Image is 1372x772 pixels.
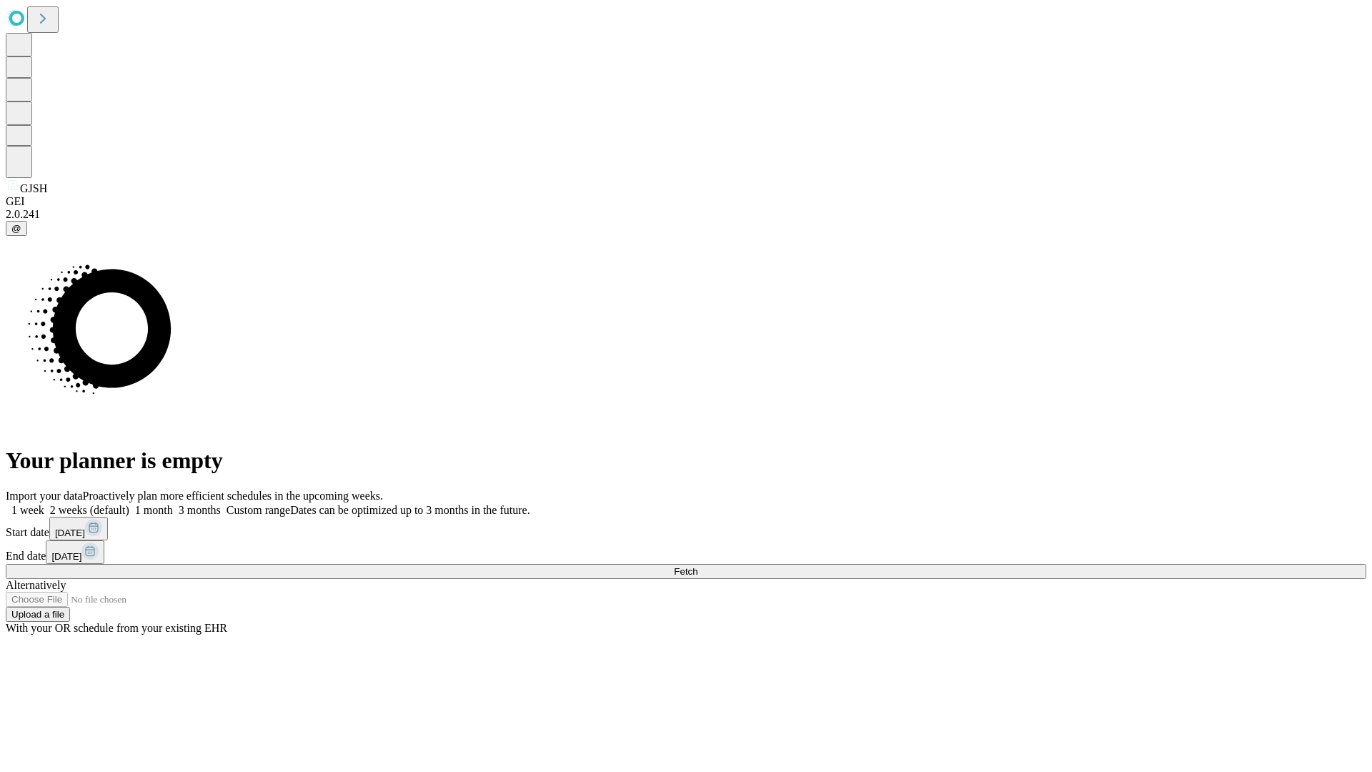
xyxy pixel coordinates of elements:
span: Dates can be optimized up to 3 months in the future. [290,504,530,516]
button: Upload a file [6,607,70,622]
div: Start date [6,517,1366,540]
span: Import your data [6,490,83,502]
span: [DATE] [51,551,81,562]
span: @ [11,223,21,234]
div: End date [6,540,1366,564]
span: Custom range [227,504,290,516]
span: Fetch [674,566,697,577]
span: 2 weeks (default) [50,504,129,516]
button: Fetch [6,564,1366,579]
div: 2.0.241 [6,208,1366,221]
div: GEI [6,195,1366,208]
button: @ [6,221,27,236]
span: Proactively plan more efficient schedules in the upcoming weeks. [83,490,383,502]
button: [DATE] [49,517,108,540]
span: GJSH [20,182,47,194]
span: 1 month [135,504,173,516]
span: [DATE] [55,528,85,538]
h1: Your planner is empty [6,447,1366,474]
span: 3 months [179,504,221,516]
span: With your OR schedule from your existing EHR [6,622,227,634]
span: 1 week [11,504,44,516]
button: [DATE] [46,540,104,564]
span: Alternatively [6,579,66,591]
